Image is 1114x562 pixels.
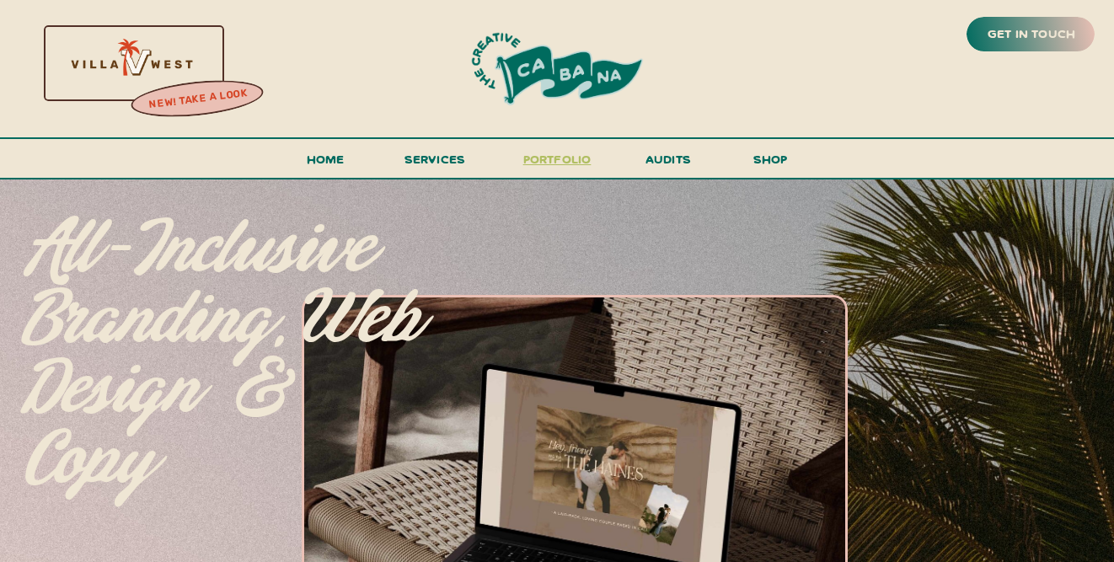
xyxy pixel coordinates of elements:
[643,148,694,178] a: audits
[299,148,351,179] a: Home
[730,148,811,178] a: shop
[24,215,426,453] p: All-inclusive branding, web design & copy
[517,148,597,179] a: portfolio
[984,23,1079,46] a: get in touch
[399,148,470,179] a: services
[129,83,267,116] a: new! take a look
[404,151,466,167] span: services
